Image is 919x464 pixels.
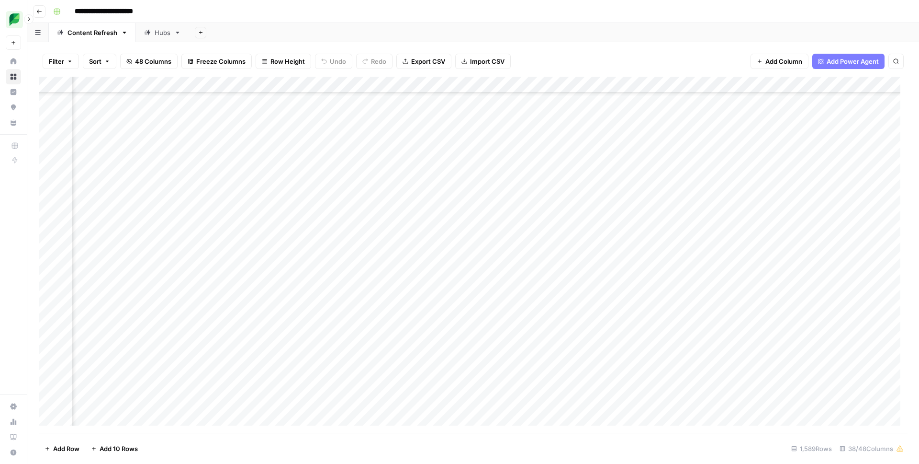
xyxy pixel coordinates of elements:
button: Undo [315,54,352,69]
a: Opportunities [6,100,21,115]
button: Sort [83,54,116,69]
div: Content Refresh [67,28,117,37]
span: Import CSV [470,57,504,66]
button: Row Height [256,54,311,69]
button: Redo [356,54,392,69]
span: Sort [89,57,101,66]
button: Add 10 Rows [85,441,144,456]
a: Learning Hub [6,429,21,445]
span: Undo [330,57,346,66]
button: Export CSV [396,54,451,69]
span: Add Power Agent [827,57,879,66]
button: Freeze Columns [181,54,252,69]
button: 48 Columns [120,54,178,69]
button: Add Row [39,441,85,456]
a: Usage [6,414,21,429]
span: Export CSV [411,57,445,66]
span: Add Column [765,57,802,66]
div: 38/48 Columns [836,441,908,456]
span: Filter [49,57,64,66]
span: 48 Columns [135,57,171,66]
span: Add Row [53,444,79,453]
a: Insights [6,84,21,100]
a: Content Refresh [49,23,136,42]
button: Add Column [751,54,808,69]
span: Add 10 Rows [100,444,138,453]
button: Help + Support [6,445,21,460]
a: Settings [6,399,21,414]
a: Hubs [136,23,189,42]
span: Freeze Columns [196,57,246,66]
button: Add Power Agent [812,54,885,69]
a: Your Data [6,115,21,130]
span: Row Height [270,57,305,66]
a: Home [6,54,21,69]
div: 1,589 Rows [787,441,836,456]
button: Filter [43,54,79,69]
button: Import CSV [455,54,511,69]
a: Browse [6,69,21,84]
div: Hubs [155,28,170,37]
img: SproutSocial Logo [6,11,23,28]
button: Workspace: SproutSocial [6,8,21,32]
span: Redo [371,57,386,66]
